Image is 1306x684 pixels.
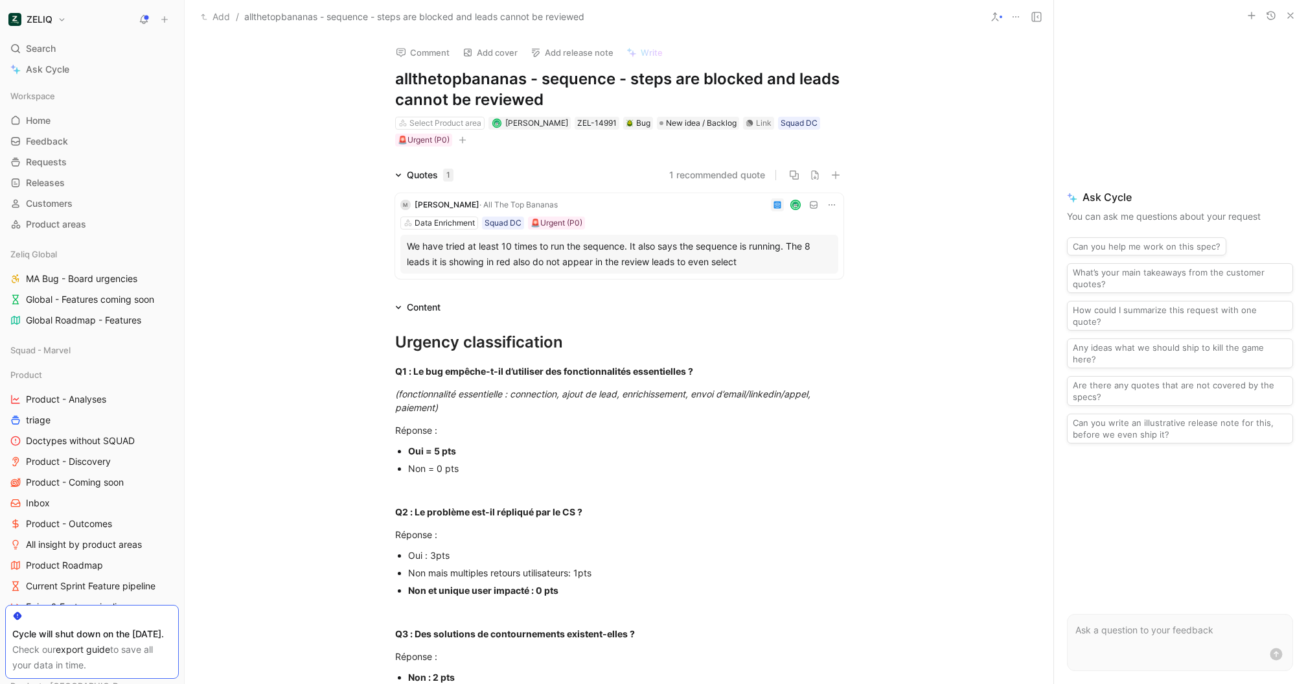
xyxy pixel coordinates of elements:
button: Any ideas what we should ship to kill the game here? [1067,338,1293,368]
h1: ZELIQ [27,14,52,25]
span: Global - Features coming soon [26,293,154,306]
button: Are there any quotes that are not covered by the specs? [1067,376,1293,406]
span: triage [26,414,51,427]
span: Ask Cycle [26,62,69,77]
a: Global - Features coming soon [5,290,179,309]
span: Requests [26,156,67,169]
strong: Q2 : Le problème est-il répliqué par le CS ? [395,506,582,517]
span: Current Sprint Feature pipeline [26,580,155,593]
div: Search [5,39,179,58]
a: Product areas [5,215,179,234]
button: Can you help me work on this spec? [1067,237,1226,255]
strong: Q3 : Des solutions de contournements existent-elles ? [395,628,635,639]
div: Quotes [407,167,453,183]
a: All insight by product areas [5,535,179,554]
div: Data Enrichment [415,217,475,230]
div: Check our to save all your data in time. [12,642,172,673]
span: Global Roadmap - Features [26,314,141,327]
div: Squad DC [781,117,818,130]
div: 1 [443,169,453,182]
h1: allthetopbananas - sequence - steps are blocked and leads cannot be reviewed [395,69,843,110]
img: ZELIQ [8,13,21,26]
div: Select Product area [409,117,481,130]
a: Global Roadmap - Features [5,311,179,330]
span: / [236,9,239,25]
strong: Non et unique user impacté : 0 pts [408,585,558,596]
button: Write [621,43,669,62]
button: Can you write an illustrative release note for this, before we even ship it? [1067,414,1293,443]
img: avatar [494,119,501,126]
a: Feedback [5,132,179,151]
span: Write [641,47,663,58]
p: You can ask me questions about your request [1067,209,1293,224]
a: export guide [56,644,110,655]
span: Squad - Marvel [10,344,71,357]
a: Customers [5,194,179,213]
button: ZELIQZELIQ [5,10,69,29]
button: Comment [390,43,455,62]
span: [PERSON_NAME] [505,118,568,128]
button: 1 recommended quote [669,167,765,183]
span: Ask Cycle [1067,189,1293,205]
span: Feedback [26,135,68,148]
div: Quotes1 [390,167,459,183]
a: Current Sprint Feature pipeline [5,576,179,596]
div: Content [407,300,441,315]
span: Releases [26,176,65,189]
div: 🪲Bug [623,117,653,130]
div: Squad DC [485,217,521,230]
div: Réponse : [395,650,843,663]
span: · All The Top Bananas [479,200,558,209]
div: Réponse : [395,423,843,437]
button: What’s your main takeaways from the customer quotes? [1067,263,1293,293]
div: Workspace [5,86,179,106]
a: Product - Discovery [5,452,179,471]
a: Releases [5,173,179,193]
a: Doctypes without SQUAD [5,431,179,451]
a: Product - Coming soon [5,473,179,492]
div: Link [756,117,772,130]
span: Customers [26,197,73,210]
div: Non mais multiples retours utilisateurs: 1pts [408,566,843,580]
a: Product - Analyses [5,390,179,409]
span: MA Bug - Board urgencies [26,272,137,285]
a: triage [5,410,179,430]
button: Add release note [525,43,619,62]
strong: Q1 : Le bug empêche-t-il d’utiliser des fonctionnalités essentielles ? [395,366,693,377]
div: Non = 0 pts [408,462,843,475]
span: Inbox [26,497,50,510]
span: [PERSON_NAME] [415,200,479,209]
div: Urgency classification [395,331,843,354]
div: Zeliq GlobalMA Bug - Board urgenciesGlobal - Features coming soonGlobal Roadmap - Features [5,244,179,330]
a: Inbox [5,493,179,513]
span: allthetopbananas - sequence - steps are blocked and leads cannot be reviewed [244,9,584,25]
span: Workspace [10,89,55,102]
img: 🪲 [626,119,634,127]
a: Product - Outcomes [5,514,179,534]
img: avatar [791,200,799,209]
div: Content [390,300,446,315]
a: Ask Cycle [5,60,179,79]
div: Réponse : [395,528,843,541]
div: Squad - Marvel [5,340,179,364]
div: M [400,200,411,210]
span: New idea / Backlog [666,117,737,130]
div: 🚨Urgent (P0) [398,134,450,147]
div: Squad - Marvel [5,340,179,360]
div: New idea / Backlog [657,117,739,130]
div: ProductProduct - AnalysestriageDoctypes without SQUADProduct - DiscoveryProduct - Coming soonInbo... [5,365,179,617]
span: Product areas [26,218,86,231]
div: Cycle will shut down on the [DATE]. [12,626,172,642]
a: Requests [5,152,179,172]
span: Home [26,114,51,127]
span: Doctypes without SQUAD [26,434,135,447]
div: ZEL-14991 [577,117,617,130]
strong: Oui = 5 pts [408,445,456,456]
span: Product - Analyses [26,393,106,406]
em: (fonctionnalité essentielle : connection, ajout de lead, enrichissement, envoi d’email/linkedin/a... [395,388,813,413]
div: Oui : 3pts [408,548,843,562]
span: Product - Coming soon [26,476,124,489]
div: Product [5,365,179,384]
a: MA Bug - Board urgencies [5,269,179,289]
button: Add cover [457,43,523,62]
